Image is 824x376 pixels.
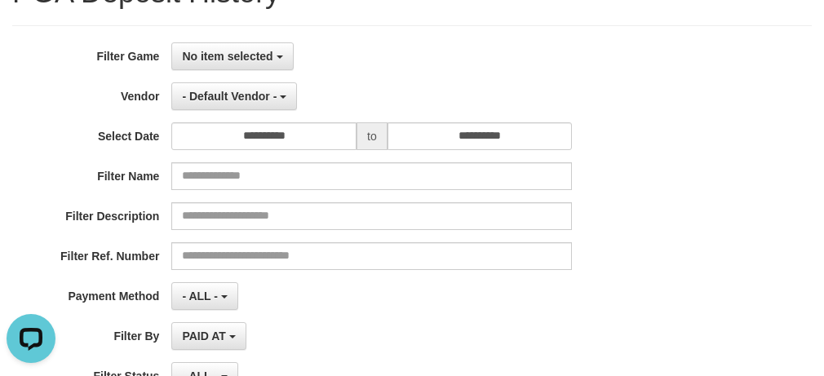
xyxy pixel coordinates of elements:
[171,82,297,110] button: - Default Vendor -
[171,42,293,70] button: No item selected
[357,122,388,150] span: to
[182,50,272,63] span: No item selected
[182,290,218,303] span: - ALL -
[171,282,237,310] button: - ALL -
[182,330,225,343] span: PAID AT
[171,322,246,350] button: PAID AT
[182,90,277,103] span: - Default Vendor -
[7,7,55,55] button: Open LiveChat chat widget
